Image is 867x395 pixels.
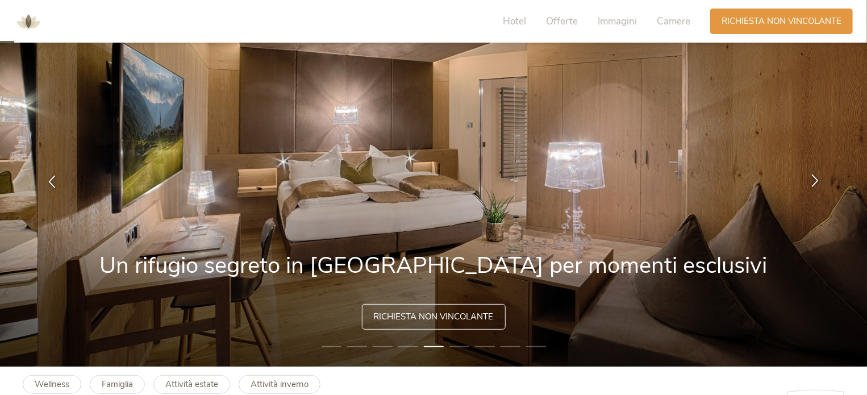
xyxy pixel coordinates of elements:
[546,15,578,28] span: Offerte
[251,379,309,390] b: Attività inverno
[153,375,230,394] a: Attività estate
[102,379,133,390] b: Famiglia
[722,15,841,27] span: Richiesta non vincolante
[657,15,690,28] span: Camere
[239,375,320,394] a: Attività inverno
[503,15,526,28] span: Hotel
[11,5,45,39] img: AMONTI & LUNARIS Wellnessresort
[23,375,81,394] a: Wellness
[11,17,45,25] a: AMONTI & LUNARIS Wellnessresort
[598,15,637,28] span: Immagini
[90,375,145,394] a: Famiglia
[374,311,494,323] span: Richiesta non vincolante
[35,379,69,390] b: Wellness
[165,379,218,390] b: Attività estate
